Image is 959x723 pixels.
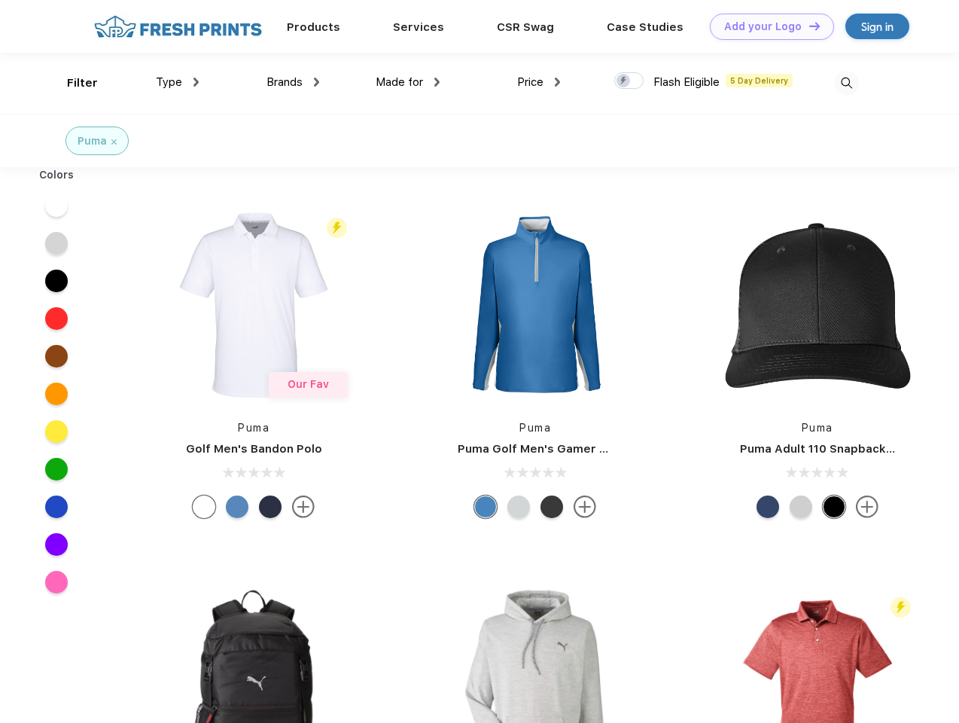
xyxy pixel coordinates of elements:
img: DT [809,22,820,30]
span: 5 Day Delivery [726,74,793,87]
div: Puma Black [540,496,563,518]
div: Puma [78,133,107,149]
img: fo%20logo%202.webp [90,14,266,40]
a: CSR Swag [497,20,554,34]
div: Pma Blk Pma Blk [823,496,845,518]
a: Puma Golf Men's Gamer Golf Quarter-Zip [458,442,696,456]
img: dropdown.png [193,78,199,87]
div: Add your Logo [724,20,802,33]
span: Flash Eligible [653,75,720,89]
img: more.svg [856,496,878,518]
a: Golf Men's Bandon Polo [186,442,322,456]
span: Made for [376,75,423,89]
div: High Rise [507,496,530,518]
a: Products [287,20,340,34]
a: Services [393,20,444,34]
div: Quarry Brt Whit [790,496,812,518]
span: Brands [266,75,303,89]
img: more.svg [574,496,596,518]
div: Bright Cobalt [474,496,497,518]
img: desktop_search.svg [834,71,859,96]
a: Puma [802,422,833,434]
a: Puma [238,422,269,434]
div: Colors [28,167,86,183]
a: Puma [519,422,551,434]
span: Price [517,75,543,89]
img: dropdown.png [434,78,440,87]
div: Sign in [861,18,894,35]
div: Lake Blue [226,496,248,518]
div: Navy Blazer [259,496,282,518]
img: dropdown.png [555,78,560,87]
img: filter_cancel.svg [111,139,117,145]
img: func=resize&h=266 [154,205,354,405]
div: Bright White [193,496,215,518]
div: Peacoat with Qut Shd [757,496,779,518]
span: Type [156,75,182,89]
img: flash_active_toggle.svg [890,597,911,618]
img: more.svg [292,496,315,518]
img: dropdown.png [314,78,319,87]
span: Our Fav [288,378,329,390]
div: Filter [67,75,98,92]
img: flash_active_toggle.svg [327,218,347,238]
a: Sign in [845,14,909,39]
img: func=resize&h=266 [717,205,918,405]
img: func=resize&h=266 [435,205,635,405]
